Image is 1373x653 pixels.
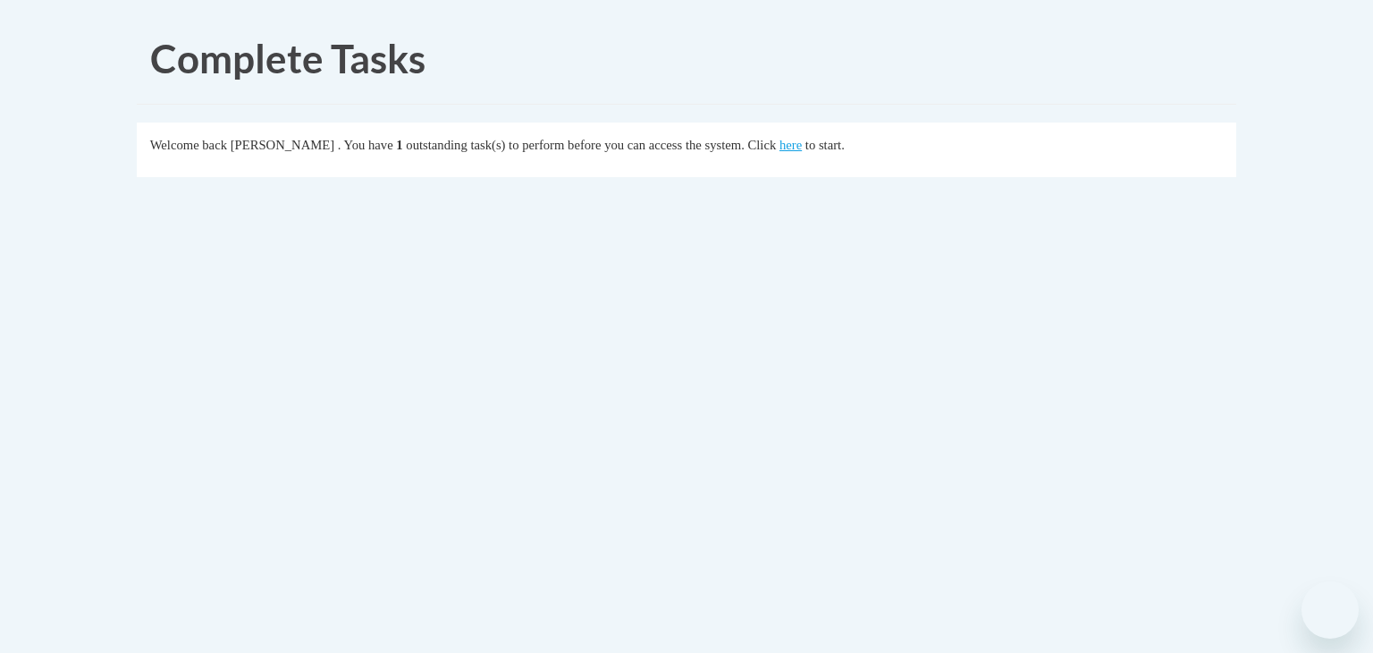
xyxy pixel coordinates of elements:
[779,138,802,152] a: here
[406,138,776,152] span: outstanding task(s) to perform before you can access the system. Click
[1301,581,1359,639] iframe: Button to launch messaging window
[805,138,845,152] span: to start.
[150,138,227,152] span: Welcome back
[396,138,402,152] span: 1
[150,35,425,81] span: Complete Tasks
[231,138,334,152] span: [PERSON_NAME]
[338,138,393,152] span: . You have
